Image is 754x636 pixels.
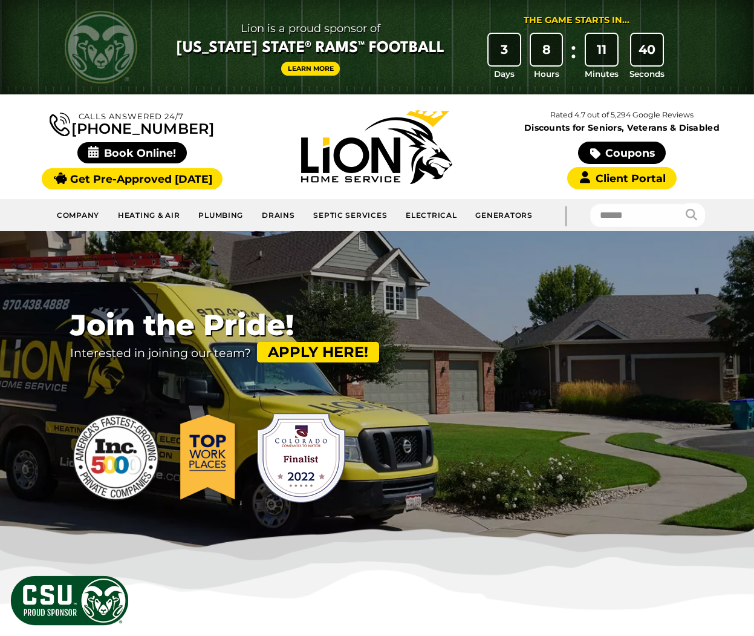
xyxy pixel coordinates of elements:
p: Rated 4.7 out of 5,294 Google Reviews [499,108,744,122]
a: Electrical [397,204,466,226]
a: Plumbing [189,204,253,226]
div: 11 [586,34,617,65]
div: | [542,199,590,231]
a: Drains [253,204,304,226]
span: Seconds [629,68,665,80]
a: Learn More [281,62,340,76]
p: Interested in joining our team? [70,342,510,362]
img: CSU Sponsor Badge [9,574,130,627]
span: [US_STATE] State® Rams™ Football [177,38,444,59]
img: Colorado Companies to Watch Finalist 2022 [253,410,349,507]
div: 3 [489,34,520,65]
a: Coupons [578,142,665,164]
div: The Game Starts in... [524,14,629,27]
div: 40 [631,34,663,65]
a: Get Pre-Approved [DATE] [42,168,223,189]
a: Company [48,204,109,226]
a: Heating & Air [109,204,189,226]
div: 8 [531,34,562,65]
a: Client Portal [567,167,676,189]
span: Discounts for Seniors, Veterans & Disabled [502,123,742,132]
img: CSU Rams logo [65,11,137,84]
a: Generators [466,204,541,226]
span: Book Online! [77,142,187,163]
span: Days [494,68,515,80]
img: Lion Home Service [301,110,452,184]
span: Lion is a proud sponsor of [177,19,444,38]
a: Septic Services [304,204,397,226]
div: : [567,34,579,80]
a: Apply Here! [257,342,379,362]
span: Join the Pride! [70,309,510,342]
img: Top WorkPlaces [175,410,242,507]
img: Ranked on Inc 5000 [68,410,165,507]
a: [PHONE_NUMBER] [50,110,214,136]
span: Minutes [585,68,619,80]
span: Hours [534,68,559,80]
